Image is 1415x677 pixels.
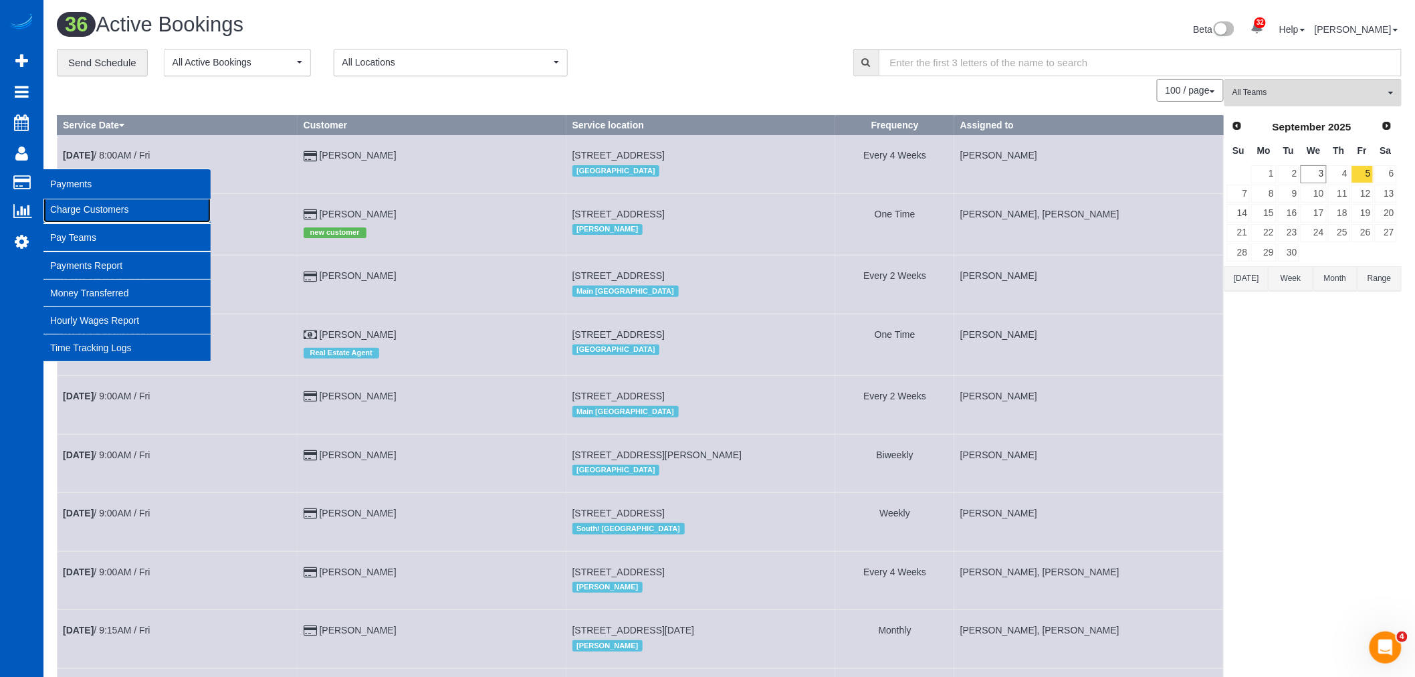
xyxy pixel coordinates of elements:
[58,610,298,668] td: Schedule date
[835,434,954,492] td: Frequency
[304,509,317,518] i: Credit Card Payment
[320,450,397,460] a: [PERSON_NAME]
[1329,121,1351,132] span: 2025
[1301,185,1326,203] a: 10
[63,391,150,401] a: [DATE]/ 9:00AM / Fri
[1351,224,1374,242] a: 26
[334,49,568,76] ol: All Locations
[1232,145,1244,156] span: Sunday
[566,256,835,314] td: Service location
[320,209,397,219] a: [PERSON_NAME]
[1301,224,1326,242] a: 24
[63,150,150,161] a: [DATE]/ 8:00AM / Fri
[298,314,566,375] td: Customer
[572,637,830,654] div: Location
[572,329,665,340] span: [STREET_ADDRESS]
[1244,13,1270,43] a: 32
[572,282,830,300] div: Location
[1382,120,1392,131] span: Next
[1251,165,1276,183] a: 1
[572,582,643,593] span: [PERSON_NAME]
[566,610,835,668] td: Service location
[304,152,317,161] i: Credit Card Payment
[304,568,317,577] i: Credit Card Payment
[304,451,317,460] i: Credit Card Payment
[63,567,150,577] a: [DATE]/ 9:00AM / Fri
[566,434,835,492] td: Service location
[566,376,835,434] td: Service location
[1251,204,1276,222] a: 15
[1224,266,1269,291] button: [DATE]
[572,345,660,355] span: [GEOGRAPHIC_DATA]
[43,334,211,361] a: Time Tracking Logs
[572,465,660,476] span: [GEOGRAPHIC_DATA]
[572,508,665,518] span: [STREET_ADDRESS]
[572,391,665,401] span: [STREET_ADDRESS]
[572,579,830,596] div: Location
[320,625,397,636] a: [PERSON_NAME]
[304,626,317,636] i: Credit Card Payment
[1255,17,1266,28] span: 32
[1333,145,1345,156] span: Thursday
[304,348,379,359] span: Real Estate Agent
[835,135,954,193] td: Frequency
[320,270,397,281] a: [PERSON_NAME]
[835,376,954,434] td: Frequency
[43,224,211,251] a: Pay Teams
[63,450,150,460] a: [DATE]/ 9:00AM / Fri
[835,610,954,668] td: Frequency
[954,314,1223,375] td: Assigned to
[572,224,643,235] span: [PERSON_NAME]
[572,165,660,176] span: [GEOGRAPHIC_DATA]
[63,150,94,161] b: [DATE]
[572,523,685,534] span: South/ [GEOGRAPHIC_DATA]
[8,13,35,32] img: Automaid Logo
[1227,185,1250,203] a: 7
[320,567,397,577] a: [PERSON_NAME]
[1283,145,1294,156] span: Tuesday
[58,376,298,434] td: Schedule date
[1157,79,1224,102] button: 100 / page
[1328,204,1350,222] a: 18
[572,640,643,651] span: [PERSON_NAME]
[954,376,1223,434] td: Assigned to
[572,403,830,420] div: Location
[566,551,835,609] td: Service location
[1397,632,1408,642] span: 4
[1278,204,1300,222] a: 16
[304,272,317,282] i: Credit Card Payment
[57,49,148,77] a: Send Schedule
[63,508,150,518] a: [DATE]/ 9:00AM / Fri
[1194,24,1235,35] a: Beta
[1257,145,1271,156] span: Monday
[57,12,96,37] span: 36
[1227,204,1250,222] a: 14
[43,169,211,199] span: Payments
[63,625,150,636] a: [DATE]/ 9:15AM / Fri
[1278,244,1300,262] a: 30
[1251,185,1276,203] a: 8
[566,116,835,135] th: Service location
[164,49,311,76] button: All Active Bookings
[298,193,566,255] td: Customer
[1313,266,1357,291] button: Month
[1224,79,1402,106] button: All Teams
[320,329,397,340] a: [PERSON_NAME]
[63,625,94,636] b: [DATE]
[298,493,566,551] td: Customer
[1380,145,1392,156] span: Saturday
[1328,185,1350,203] a: 11
[298,551,566,609] td: Customer
[572,462,830,479] div: Location
[566,493,835,551] td: Service location
[58,493,298,551] td: Schedule date
[954,193,1223,255] td: Assigned to
[566,314,835,375] td: Service location
[572,341,830,359] div: Location
[1357,266,1402,291] button: Range
[954,135,1223,193] td: Assigned to
[1301,165,1326,183] a: 3
[1357,145,1367,156] span: Friday
[298,376,566,434] td: Customer
[1378,117,1396,136] a: Next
